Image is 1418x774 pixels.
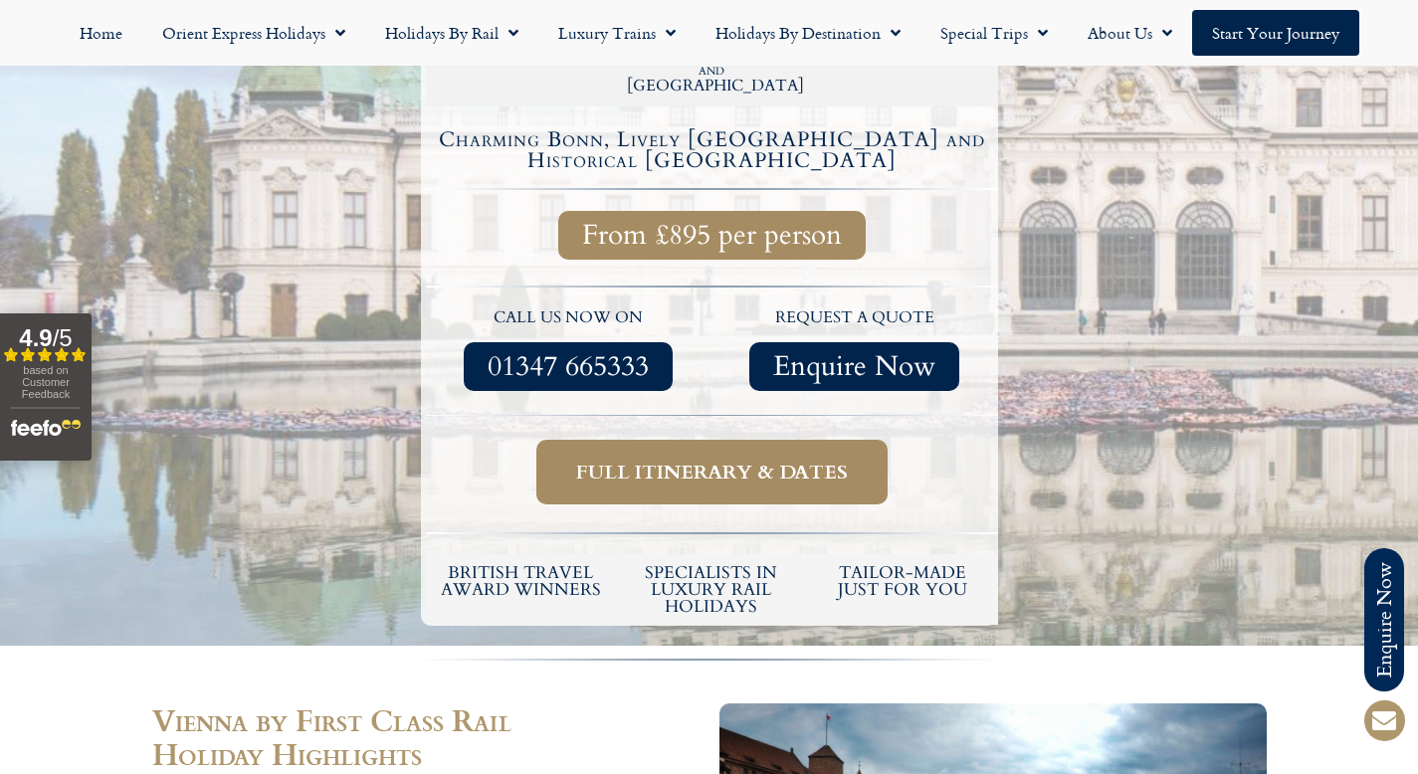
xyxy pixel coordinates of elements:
[920,10,1068,56] a: Special Trips
[436,305,703,331] p: call us now on
[436,564,607,598] h5: British Travel Award winners
[152,737,700,771] h2: Holiday Highlights
[582,223,842,248] span: From £895 per person
[817,564,988,598] h5: tailor-made just for you
[558,211,866,260] a: From £895 per person
[464,342,673,391] a: 01347 665333
[142,10,365,56] a: Orient Express Holidays
[721,305,988,331] p: request a quote
[538,10,696,56] a: Luxury Trains
[488,354,649,379] span: 01347 665333
[1068,10,1192,56] a: About Us
[773,354,935,379] span: Enquire Now
[696,10,920,56] a: Holidays by Destination
[1192,10,1359,56] a: Start your Journey
[429,129,995,171] h4: Charming Bonn, Lively [GEOGRAPHIC_DATA] and Historical [GEOGRAPHIC_DATA]
[626,564,797,615] h6: Specialists in luxury rail holidays
[749,342,959,391] a: Enquire Now
[60,10,142,56] a: Home
[536,440,888,504] a: Full itinerary & dates
[152,703,700,737] h2: Vienna by First Class Rail
[365,10,538,56] a: Holidays by Rail
[576,460,848,484] span: Full itinerary & dates
[10,10,1408,56] nav: Menu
